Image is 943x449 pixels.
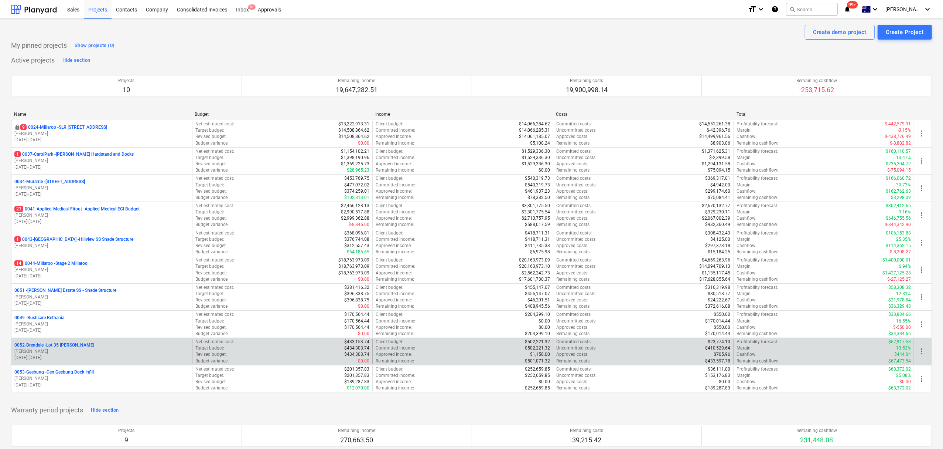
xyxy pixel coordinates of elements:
p: $4,125.00 [710,236,730,243]
p: $1,529,336.30 [522,161,550,167]
p: $1,400,000.01 [882,257,911,263]
div: 0049 -Bushcare Bethania[PERSON_NAME][DATE]-[DATE] [14,315,189,334]
span: more_vert [917,293,926,301]
p: $-75,094.15 [887,167,911,173]
p: 10 [118,85,134,94]
p: $374,259.01 [344,188,369,195]
div: 0034-Murarrie -[STREET_ADDRESS][PERSON_NAME][DATE]-[DATE] [14,179,189,198]
p: Approved income : [376,215,412,222]
p: Uncommitted costs : [556,263,597,270]
p: 9.16% [899,209,911,215]
p: Committed costs : [556,148,592,155]
p: $160,110.57 [886,148,911,155]
p: 0034-Murarrie - [STREET_ADDRESS] [14,179,85,185]
p: $381,416.32 [344,284,369,291]
button: Create Project [878,25,932,40]
div: 0052-Brendale -Lot 35 [PERSON_NAME][PERSON_NAME][DATE]-[DATE] [14,342,189,361]
p: Committed costs : [556,284,592,291]
p: $1,294,131.58 [702,161,730,167]
p: $235,204.72 [886,161,911,167]
p: [PERSON_NAME] [14,131,189,137]
p: [DATE] - [DATE] [14,164,189,171]
span: more_vert [917,347,926,356]
div: Income [375,112,550,117]
p: 25.35% [896,236,911,243]
p: 0053-Geebung - Cen Geebung Dock Infill [14,369,94,375]
div: Budget [195,112,369,117]
div: Show projects (0) [75,41,115,50]
p: $540,319.73 [525,175,550,182]
p: Revised budget : [195,161,227,167]
p: $461,937.23 [525,188,550,195]
p: $368,096.81 [344,230,369,236]
p: $5,100.24 [530,140,550,146]
p: Margin : [737,127,752,134]
p: Cashflow : [737,243,756,249]
p: Committed costs : [556,121,592,127]
i: notifications [844,5,851,14]
span: locked [14,124,20,130]
p: Cashflow : [737,134,756,140]
p: $312,557.43 [344,243,369,249]
p: $20,163,973.10 [519,263,550,270]
p: [DATE] - [DATE] [14,327,189,334]
p: $14,094,709.13 [699,263,730,270]
p: $13,222,913.31 [338,121,369,127]
p: $1,398,190.96 [341,155,369,161]
p: $-438,776.49 [885,134,911,140]
p: Committed costs : [556,203,592,209]
p: Projects [118,78,134,84]
p: $455,147.07 [525,284,550,291]
button: Create demo project [805,25,875,40]
span: 23 [14,206,23,212]
p: Target budget : [195,127,224,134]
p: $2,713,757.95 [522,215,550,222]
p: Remaining costs : [556,140,591,146]
p: Committed income : [376,236,415,243]
p: $453,769.75 [344,175,369,182]
p: Margin : [737,182,752,188]
p: Profitability forecast : [737,203,778,209]
p: Budget variance : [195,140,229,146]
p: Revised budget : [195,243,227,249]
span: more_vert [917,238,926,247]
div: Total [737,112,911,117]
span: more_vert [917,266,926,274]
p: $8,903.06 [710,140,730,146]
p: $18,763,973.09 [338,270,369,276]
p: Approved costs : [556,215,588,222]
p: $2,466,128.13 [341,203,369,209]
p: Profitability forecast : [737,175,778,182]
p: $18,763,973.09 [338,263,369,270]
p: Margin : [737,155,752,161]
p: Committed costs : [556,257,592,263]
p: $302,412.66 [886,203,911,209]
p: $418,711.31 [525,236,550,243]
p: $-442,579.31 [885,121,911,127]
p: $932,360.49 [705,222,730,228]
p: 19,900,998.14 [566,85,608,94]
p: Client budget : [376,230,403,236]
div: 140044-Millaroo -Stage 2 Millaroo[PERSON_NAME][DATE]-[DATE] [14,260,189,279]
p: $-2,399.58 [709,155,730,161]
button: Search [786,3,838,16]
p: $75,094.15 [708,167,730,173]
p: Remaining costs : [556,276,591,283]
div: 90024-Millaroo -SLR [STREET_ADDRESS][PERSON_NAME][DATE]-[DATE] [14,124,189,143]
p: Approved income : [376,161,412,167]
div: This project is confidential [14,124,20,131]
p: Cashflow : [737,270,756,276]
p: Cashflow : [737,215,756,222]
div: 0051 -[PERSON_NAME] Estate SS - Shade Structure[PERSON_NAME][DATE]-[DATE] [14,287,189,306]
p: $166,060.72 [886,175,911,182]
p: Remaining income : [376,195,414,201]
p: $2,670,132.77 [702,203,730,209]
p: Uncommitted costs : [556,127,597,134]
p: Target budget : [195,209,224,215]
p: Committed income : [376,209,415,215]
p: $646,755.56 [886,215,911,222]
p: Budget variance : [195,222,229,228]
p: $316,319.98 [705,284,730,291]
p: $2,990,517.88 [341,209,369,215]
p: $28,965.23 [347,167,369,173]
